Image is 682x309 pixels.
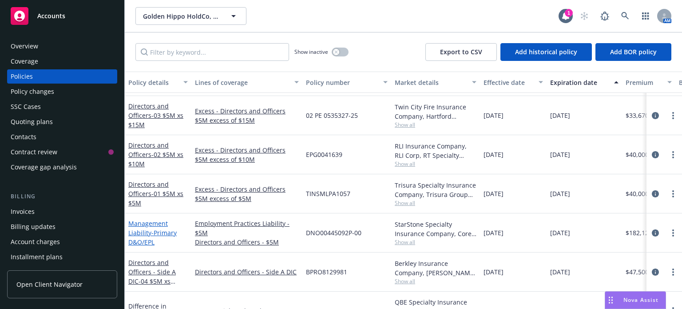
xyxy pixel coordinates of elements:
[7,115,117,129] a: Quoting plans
[395,238,476,246] span: Show all
[395,181,476,199] div: Trisura Specialty Insurance Company, Trisura Group Ltd.
[7,220,117,234] a: Billing updates
[195,267,299,277] a: Directors and Officers - Side A DIC
[7,84,117,99] a: Policy changes
[7,130,117,144] a: Contacts
[395,259,476,277] div: Berkley Insurance Company, [PERSON_NAME] Corporation
[425,43,497,61] button: Export to CSV
[128,150,183,168] span: - 02 $5M xs $10M
[395,160,476,168] span: Show all
[294,48,328,56] span: Show inactive
[7,235,117,249] a: Account charges
[7,4,117,28] a: Accounts
[484,267,504,277] span: [DATE]
[395,220,476,238] div: StarStone Specialty Insurance Company, Core Specialty, RT Specialty Insurance Services, LLC (RSG ...
[7,145,117,159] a: Contract review
[668,110,678,121] a: more
[11,100,41,114] div: SSC Cases
[480,72,547,93] button: Effective date
[7,100,117,114] a: SSC Cases
[128,277,175,295] span: - 04 $5M xs $20M Side A
[125,72,191,93] button: Policy details
[650,110,661,121] a: circleInformation
[11,130,36,144] div: Contacts
[484,150,504,159] span: [DATE]
[484,78,533,87] div: Effective date
[484,228,504,237] span: [DATE]
[547,72,622,93] button: Expiration date
[650,149,661,160] a: circleInformation
[7,54,117,68] a: Coverage
[37,12,65,20] span: Accounts
[11,115,53,129] div: Quoting plans
[128,111,183,129] span: - 03 $5M xs $15M
[11,160,77,174] div: Coverage gap analysis
[7,205,117,219] a: Invoices
[596,7,614,25] a: Report a Bug
[11,205,35,219] div: Invoices
[623,296,658,304] span: Nova Assist
[195,237,299,247] a: Directors and Officers - $5M
[626,228,661,237] span: $182,124.00
[626,267,658,277] span: $47,500.00
[11,39,38,53] div: Overview
[626,111,658,120] span: $33,670.00
[306,189,350,198] span: TINSMLPA1057
[128,141,183,168] a: Directors and Officers
[7,250,117,264] a: Installment plans
[595,43,671,61] button: Add BOR policy
[306,111,358,120] span: 02 PE 0535327-25
[7,39,117,53] a: Overview
[395,121,476,128] span: Show all
[550,78,609,87] div: Expiration date
[550,111,570,120] span: [DATE]
[128,229,177,246] span: - Primary D&O/EPL
[550,150,570,159] span: [DATE]
[128,78,178,87] div: Policy details
[128,180,183,207] a: Directors and Officers
[128,258,176,295] a: Directors and Officers - Side A DIC
[11,84,54,99] div: Policy changes
[128,189,183,207] span: - 01 $5M xs $5M
[626,189,658,198] span: $40,000.00
[637,7,654,25] a: Switch app
[668,189,678,199] a: more
[195,78,289,87] div: Lines of coverage
[395,141,476,160] div: RLI Insurance Company, RLI Corp, RT Specialty Insurance Services, LLC (RSG Specialty, LLC)
[7,160,117,174] a: Coverage gap analysis
[302,72,391,93] button: Policy number
[668,149,678,160] a: more
[484,189,504,198] span: [DATE]
[128,102,183,129] a: Directors and Officers
[143,12,220,21] span: Golden Hippo HoldCo, Inc.
[195,185,299,203] a: Excess - Directors and Officers $5M excess of $5M
[650,228,661,238] a: circleInformation
[395,78,467,87] div: Market details
[605,291,666,309] button: Nova Assist
[626,150,658,159] span: $40,000.00
[650,267,661,277] a: circleInformation
[306,267,347,277] span: BPRO8129981
[11,220,56,234] div: Billing updates
[11,54,38,68] div: Coverage
[484,111,504,120] span: [DATE]
[191,72,302,93] button: Lines of coverage
[668,228,678,238] a: more
[605,292,616,309] div: Drag to move
[7,192,117,201] div: Billing
[515,48,577,56] span: Add historical policy
[135,43,289,61] input: Filter by keyword...
[135,7,246,25] button: Golden Hippo HoldCo, Inc.
[668,267,678,277] a: more
[626,78,662,87] div: Premium
[195,145,299,164] a: Excess - Directors and Officers $5M excess of $10M
[11,69,33,84] div: Policies
[195,106,299,125] a: Excess - Directors and Officers $5M excess of $15M
[440,48,482,56] span: Export to CSV
[7,69,117,84] a: Policies
[550,267,570,277] span: [DATE]
[306,78,378,87] div: Policy number
[195,219,299,237] a: Employment Practices Liability - $5M
[11,145,57,159] div: Contract review
[395,102,476,121] div: Twin City Fire Insurance Company, Hartford Insurance Group, RT Specialty Insurance Services, LLC ...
